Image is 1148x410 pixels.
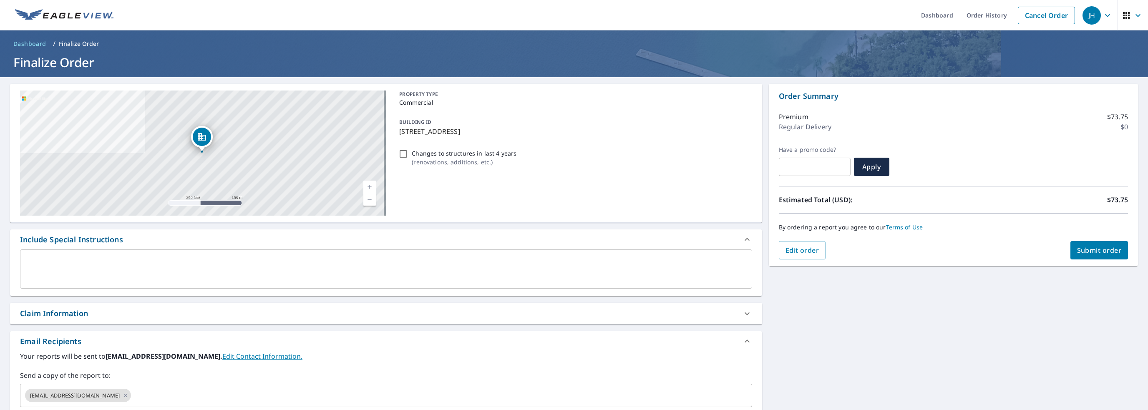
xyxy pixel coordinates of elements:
h1: Finalize Order [10,54,1138,71]
div: Claim Information [20,308,88,319]
p: [STREET_ADDRESS] [399,126,748,136]
button: Submit order [1070,241,1128,259]
span: Edit order [785,246,819,255]
a: Current Level 17, Zoom In [363,181,376,193]
p: $73.75 [1107,195,1128,205]
img: EV Logo [15,9,113,22]
div: Include Special Instructions [10,229,762,249]
p: Estimated Total (USD): [779,195,954,205]
span: [EMAIL_ADDRESS][DOMAIN_NAME] [25,392,125,400]
label: Send a copy of the report to: [20,370,752,380]
a: Dashboard [10,37,50,50]
div: Include Special Instructions [20,234,123,245]
p: Finalize Order [59,40,99,48]
p: $0 [1120,122,1128,132]
div: JH [1083,6,1101,25]
span: Submit order [1077,246,1122,255]
a: Cancel Order [1018,7,1075,24]
button: Apply [854,158,889,176]
div: Dropped pin, building 1, Commercial property, 971 Hilltop Dr Weatherford, TX 76086 [191,126,213,152]
nav: breadcrumb [10,37,1138,50]
li: / [53,39,55,49]
b: [EMAIL_ADDRESS][DOMAIN_NAME]. [106,352,222,361]
label: Your reports will be sent to [20,351,752,361]
a: Terms of Use [886,223,923,231]
div: Claim Information [10,303,762,324]
span: Apply [861,162,883,171]
p: Commercial [399,98,748,107]
p: Changes to structures in last 4 years [412,149,516,158]
p: Regular Delivery [779,122,831,132]
p: $73.75 [1107,112,1128,122]
label: Have a promo code? [779,146,851,153]
p: Premium [779,112,808,122]
a: EditContactInfo [222,352,302,361]
p: PROPERTY TYPE [399,91,748,98]
div: [EMAIL_ADDRESS][DOMAIN_NAME] [25,389,131,402]
p: By ordering a report you agree to our [779,224,1128,231]
a: Current Level 17, Zoom Out [363,193,376,206]
div: Email Recipients [10,331,762,351]
p: ( renovations, additions, etc. ) [412,158,516,166]
div: Email Recipients [20,336,81,347]
p: BUILDING ID [399,118,431,126]
span: Dashboard [13,40,46,48]
p: Order Summary [779,91,1128,102]
button: Edit order [779,241,826,259]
